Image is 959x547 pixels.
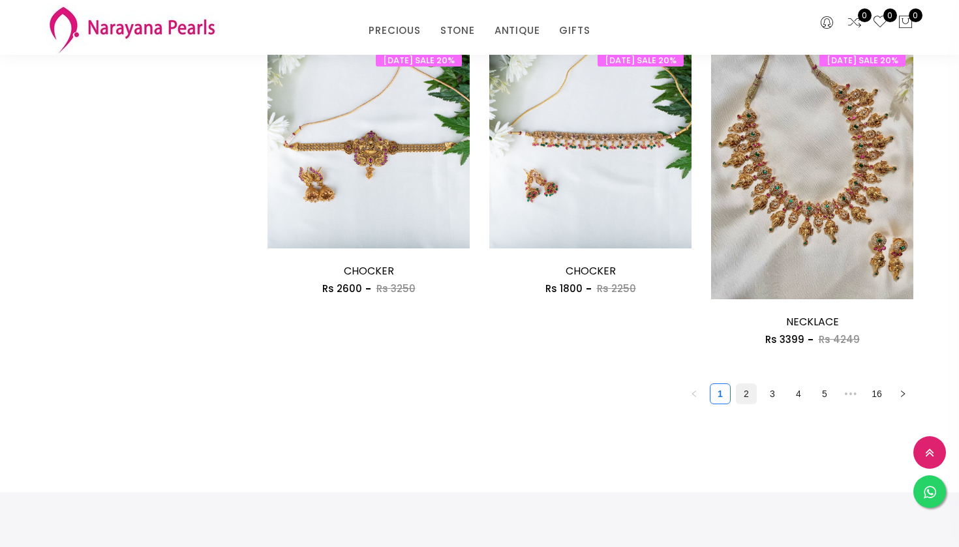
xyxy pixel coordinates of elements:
span: Rs 4249 [819,333,860,346]
a: 16 [867,384,887,404]
span: Rs 3399 [765,333,804,346]
span: Rs 3250 [376,282,416,295]
button: 0 [898,14,913,31]
a: PRECIOUS [369,21,420,40]
a: ANTIQUE [495,21,540,40]
span: ••• [840,383,861,404]
li: 2 [736,383,757,404]
span: right [899,390,907,398]
span: 0 [858,8,872,22]
li: 1 [710,383,731,404]
li: Next Page [892,383,913,404]
a: CHOCKER [344,263,394,278]
span: Rs 1800 [545,282,583,295]
a: 3 [763,384,782,404]
span: Rs 2600 [322,282,362,295]
span: [DATE] SALE 20% [376,54,462,67]
button: left [684,383,705,404]
a: 0 [847,14,862,31]
a: 2 [737,384,756,404]
a: GIFTS [559,21,590,40]
li: 16 [866,383,887,404]
a: 4 [789,384,808,404]
a: 0 [872,14,888,31]
span: 0 [883,8,897,22]
a: NECKLACE [786,314,839,329]
button: right [892,383,913,404]
span: Rs 2250 [597,282,636,295]
a: STONE [440,21,475,40]
li: 4 [788,383,809,404]
a: CHOCKER [566,263,616,278]
li: Previous Page [684,383,705,404]
li: 5 [814,383,835,404]
a: 5 [815,384,834,404]
span: [DATE] SALE 20% [598,54,684,67]
li: Next 5 Pages [840,383,861,404]
li: 3 [762,383,783,404]
span: 0 [909,8,922,22]
a: 1 [710,384,730,404]
span: [DATE] SALE 20% [819,54,906,67]
span: left [690,390,698,398]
